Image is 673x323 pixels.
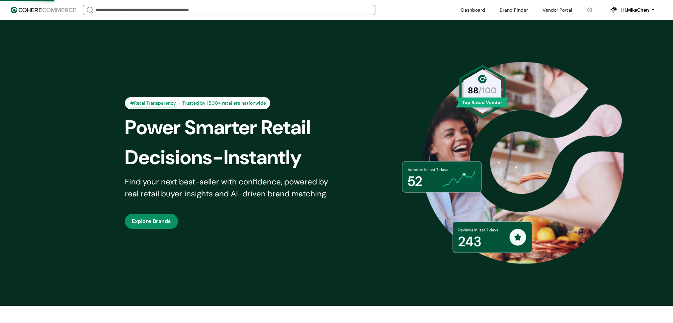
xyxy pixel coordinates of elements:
div: Hi, MikeChen [621,7,649,14]
div: Power Smarter Retail [125,113,348,143]
div: Find your next best-seller with confidence, powered by real retail buyer insights and AI-driven b... [125,176,337,200]
button: Explore Brands [125,214,178,229]
img: Cohere Logo [11,7,76,13]
div: Decisions-Instantly [125,143,348,172]
div: Trusted by 1500+ retailers nationwide [180,100,269,107]
svg: 0 percent [609,5,619,15]
button: Hi,MikeChen [621,7,656,14]
div: #RetailTransparency [126,99,180,108]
